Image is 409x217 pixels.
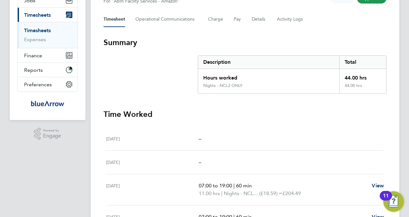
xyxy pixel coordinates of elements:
div: Description [198,56,339,69]
h3: Summary [104,37,386,48]
a: Timesheets [24,27,51,33]
button: Pay [234,12,241,27]
span: 07:00 to 19:00 [199,183,232,189]
span: – [199,159,201,165]
span: Reports [24,67,43,73]
button: Charge [208,12,223,27]
span: 60 min [236,183,252,189]
div: Hours worked [198,69,339,83]
div: Nights - NCL2 ONLY [203,83,242,88]
div: Summary [198,55,386,94]
span: £204.49 [282,190,301,196]
span: 11.00 hrs [199,190,220,196]
a: Go to home page [17,98,78,108]
button: Timesheets [18,8,77,22]
img: bluearrow-logo-retina.png [31,98,64,108]
div: [DATE] [106,182,199,197]
button: Operational Communications [135,12,198,27]
button: Activity Logs [277,12,304,27]
span: Nights - NCL2 ONLY [224,190,259,197]
a: Expenses [24,36,46,42]
span: Timesheets [24,12,51,18]
div: Total [339,56,386,69]
div: [DATE] [106,135,199,143]
button: Open Resource Center, 11 new notifications [383,191,404,212]
span: View [372,183,384,189]
span: | [221,190,223,196]
span: Finance [24,52,42,59]
div: Timesheets [18,22,77,48]
button: Preferences [18,77,77,91]
div: 44.00 hrs [339,69,386,83]
span: Preferences [24,81,52,88]
div: 44.00 hrs [339,83,386,93]
a: View [372,182,384,190]
button: Reports [18,63,77,77]
span: – [199,136,201,142]
span: | [233,183,235,189]
span: Engage [43,133,61,139]
span: (£18.59) = [259,190,282,196]
button: Timesheet [104,12,125,27]
div: 11 [383,196,389,204]
span: Powered by [43,128,61,133]
button: Details [252,12,267,27]
div: [DATE] [106,158,199,166]
a: Powered byEngage [34,128,61,140]
button: Finance [18,48,77,62]
h3: Time Worked [104,109,386,119]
